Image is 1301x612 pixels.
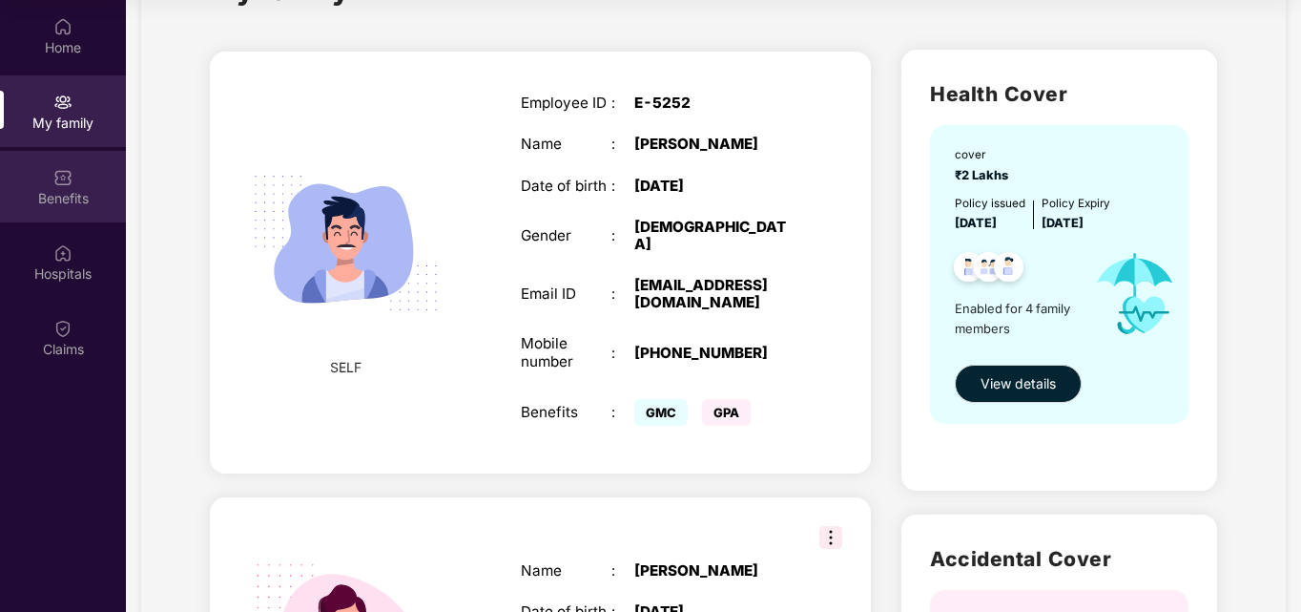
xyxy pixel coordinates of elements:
div: : [611,404,634,421]
div: [EMAIL_ADDRESS][DOMAIN_NAME] [634,277,794,311]
div: : [611,178,634,195]
div: : [611,227,634,244]
img: icon [1079,233,1190,354]
div: Policy issued [955,195,1025,213]
div: [PHONE_NUMBER] [634,345,794,362]
div: E-5252 [634,95,794,112]
div: Mobile number [521,335,612,369]
div: : [611,136,634,153]
span: SELF [330,357,361,378]
div: [DEMOGRAPHIC_DATA] [634,219,794,253]
img: svg+xml;base64,PHN2ZyB3aWR0aD0iMzIiIGhlaWdodD0iMzIiIHZpZXdCb3g9IjAgMCAzMiAzMiIgZmlsbD0ibm9uZSIgeG... [819,526,842,549]
div: Employee ID [521,95,612,112]
button: View details [955,365,1082,403]
img: svg+xml;base64,PHN2ZyB3aWR0aD0iMjAiIGhlaWdodD0iMjAiIHZpZXdCb3g9IjAgMCAyMCAyMCIgZmlsbD0ibm9uZSIgeG... [53,93,72,112]
h2: Accidental Cover [930,543,1188,575]
h2: Health Cover [930,78,1188,110]
span: [DATE] [1042,216,1084,230]
div: Date of birth [521,178,612,195]
span: GPA [702,399,751,426]
img: svg+xml;base64,PHN2ZyBpZD0iQmVuZWZpdHMiIHhtbG5zPSJodHRwOi8vd3d3LnczLm9yZy8yMDAwL3N2ZyIgd2lkdGg9Ij... [53,168,72,187]
div: Name [521,136,612,153]
div: cover [955,146,1014,164]
img: svg+xml;base64,PHN2ZyB4bWxucz0iaHR0cDovL3d3dy53My5vcmcvMjAwMC9zdmciIHdpZHRoPSI0OC45NDMiIGhlaWdodD... [985,246,1032,293]
div: Name [521,562,612,580]
div: : [611,285,634,303]
div: [PERSON_NAME] [634,562,794,580]
div: : [611,345,634,362]
span: ₹2 Lakhs [955,168,1014,182]
div: Policy Expiry [1042,195,1110,213]
div: Email ID [521,285,612,303]
div: : [611,562,634,580]
div: [PERSON_NAME] [634,136,794,153]
div: Benefits [521,404,612,421]
img: svg+xml;base64,PHN2ZyBpZD0iSG9zcGl0YWxzIiB4bWxucz0iaHR0cDovL3d3dy53My5vcmcvMjAwMC9zdmciIHdpZHRoPS... [53,243,72,263]
div: [DATE] [634,178,794,195]
div: Gender [521,227,612,244]
div: : [611,95,634,112]
img: svg+xml;base64,PHN2ZyBpZD0iSG9tZSIgeG1sbnM9Imh0dHA6Ly93d3cudzMub3JnLzIwMDAvc3ZnIiB3aWR0aD0iMjAiIG... [53,17,72,36]
span: [DATE] [955,216,997,230]
img: svg+xml;base64,PHN2ZyB4bWxucz0iaHR0cDovL3d3dy53My5vcmcvMjAwMC9zdmciIHdpZHRoPSI0OC45MTUiIGhlaWdodD... [965,246,1012,293]
span: Enabled for 4 family members [955,299,1079,338]
span: GMC [634,399,688,426]
img: svg+xml;base64,PHN2ZyB4bWxucz0iaHR0cDovL3d3dy53My5vcmcvMjAwMC9zdmciIHdpZHRoPSIyMjQiIGhlaWdodD0iMT... [232,129,460,357]
img: svg+xml;base64,PHN2ZyB4bWxucz0iaHR0cDovL3d3dy53My5vcmcvMjAwMC9zdmciIHdpZHRoPSI0OC45NDMiIGhlaWdodD... [945,246,992,293]
span: View details [981,373,1056,394]
img: svg+xml;base64,PHN2ZyBpZD0iQ2xhaW0iIHhtbG5zPSJodHRwOi8vd3d3LnczLm9yZy8yMDAwL3N2ZyIgd2lkdGg9IjIwIi... [53,319,72,338]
